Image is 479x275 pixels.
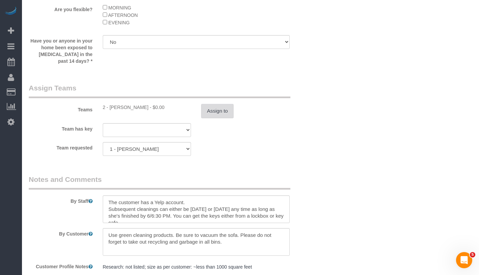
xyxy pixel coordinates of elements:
[24,142,98,151] label: Team requested
[103,104,191,111] div: 0 hours x $17.00/hour
[24,195,98,204] label: By Staff
[470,252,475,257] span: 5
[108,12,138,18] span: AFTERNOON
[4,7,18,16] img: Automaid Logo
[456,252,472,268] iframe: Intercom live chat
[24,123,98,132] label: Team has key
[24,4,98,13] label: Are you flexible?
[109,5,131,10] span: MORNING
[24,261,98,270] label: Customer Profile Notes
[109,20,130,25] span: EVENING
[29,174,290,190] legend: Notes and Comments
[24,35,98,64] label: Have you or anyone in your home been exposed to [MEDICAL_DATA] in the past 14 days? *
[24,228,98,237] label: By Customer
[24,104,98,113] label: Teams
[201,104,234,118] button: Assign to
[29,83,290,98] legend: Assign Teams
